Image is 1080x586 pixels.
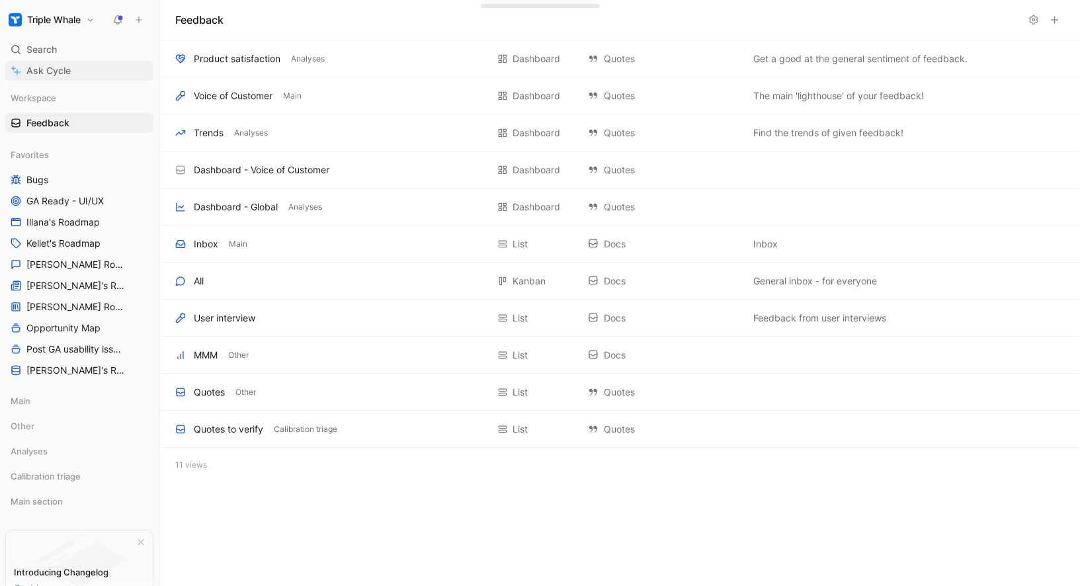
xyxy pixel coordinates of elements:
div: Kanban [513,273,546,289]
div: Quotes [588,199,740,215]
div: Search [5,40,153,60]
div: Dashboard [513,88,560,104]
span: GA Ready - UI/UX [26,194,104,208]
button: Calibration triage [271,423,340,435]
span: Opportunity Map [26,321,101,335]
div: Docs [588,273,740,289]
button: The main 'lighthouse' of your feedback! [751,88,927,104]
div: Calibration triage [5,466,153,490]
div: Trends [194,125,224,141]
span: Ask Cycle [26,63,71,79]
div: Quotes [588,384,740,400]
span: Illana's Roadmap [26,216,100,229]
span: [PERSON_NAME]'s Roadmap [26,364,125,377]
button: Get a good at the general sentiment of feedback. [751,51,970,67]
div: Dashboard - GlobalAnalysesDashboard QuotesView actions [159,188,1080,226]
span: [PERSON_NAME]'s Roadmap [26,279,128,293]
div: Dashboard [513,51,560,67]
button: Other [226,349,251,361]
div: List [513,310,528,326]
a: Ask Cycle [5,61,153,81]
button: Inbox [751,236,780,252]
span: Analyses [291,52,325,65]
span: Post GA usability issues [26,343,121,356]
span: Search [26,42,57,58]
span: Feedback from user interviews [753,310,886,326]
div: Dashboard - Voice of Customer [194,162,329,178]
div: Docs [588,236,740,252]
div: Calibration triage [5,466,153,486]
div: Voice of CustomerMainDashboard QuotesThe main 'lighthouse' of your feedback!View actions [159,77,1080,114]
div: Quotes [588,51,740,67]
span: Feedback [26,116,69,130]
button: Analyses [288,53,327,65]
h1: Triple Whale [27,14,81,26]
div: Product satisfaction [194,51,280,67]
div: QuotesOtherList QuotesView actions [159,374,1080,411]
div: Dashboard - Voice of CustomerDashboard QuotesView actions [159,151,1080,188]
span: Find the trends of given feedback! [753,125,903,141]
div: Quotes [588,88,740,104]
div: Analyses [5,441,153,465]
div: Main [5,391,153,411]
div: Other [5,416,153,440]
a: Illana's Roadmap [5,212,153,232]
div: Dashboard [513,199,560,215]
span: Other [235,386,256,399]
div: Dashboard [513,125,560,141]
a: [PERSON_NAME]'s Roadmap [5,360,153,380]
div: Quotes [194,384,225,400]
button: Main [226,238,250,250]
div: Dashboard [513,162,560,178]
div: Product satisfactionAnalysesDashboard QuotesGet a good at the general sentiment of feedback.View ... [159,40,1080,77]
div: Main [5,391,153,415]
button: Triple WhaleTriple Whale [5,11,98,29]
button: Feedback from user interviews [751,310,889,326]
span: [PERSON_NAME] Roadmap [26,300,124,314]
div: InboxMainList DocsInboxView actions [159,226,1080,263]
span: Kellet's Roadmap [26,237,101,250]
a: Kellet's Roadmap [5,233,153,253]
div: Main section [5,491,153,515]
div: List [513,384,528,400]
div: Quotes to verify [194,421,263,437]
a: GA Ready - UI/UX [5,191,153,211]
div: Dashboard - Global [194,199,278,215]
span: Analyses [11,444,48,458]
span: Inbox [753,236,778,252]
a: Opportunity Map [5,318,153,338]
div: Main section [5,491,153,511]
div: MMM [194,347,218,363]
a: [PERSON_NAME] Roadmap [5,255,153,274]
button: Main [280,90,304,102]
div: Introducing Changelog [14,564,108,580]
div: MMMOtherList DocsView actions [159,337,1080,374]
a: Feedback [5,113,153,133]
div: Quotes to verifyCalibration triageList QuotesView actions [159,411,1080,448]
span: Main [11,394,30,407]
a: [PERSON_NAME]'s Roadmap [5,276,153,296]
a: [PERSON_NAME] Roadmap [5,297,153,317]
div: Inbox [194,236,218,252]
div: Analyses [5,441,153,461]
span: Other [228,349,249,362]
div: List [513,236,528,252]
div: Quotes [588,125,740,141]
a: Post GA usability issues [5,339,153,359]
span: Analyses [234,126,268,140]
div: All [194,273,204,289]
div: Quotes [588,162,740,178]
button: Other [233,386,259,398]
div: User interview [194,310,255,326]
span: Main section [11,495,63,508]
span: Main [283,89,302,103]
div: AllKanban DocsGeneral inbox - for everyoneView actions [159,263,1080,300]
div: Workspace [5,88,153,108]
span: Workspace [11,91,56,105]
span: Favorites [11,148,49,161]
div: Docs [588,310,740,326]
button: General inbox - for everyone [751,273,880,289]
button: Find the trends of given feedback! [751,125,906,141]
div: Voice of Customer [194,88,272,104]
div: Favorites [5,145,153,165]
